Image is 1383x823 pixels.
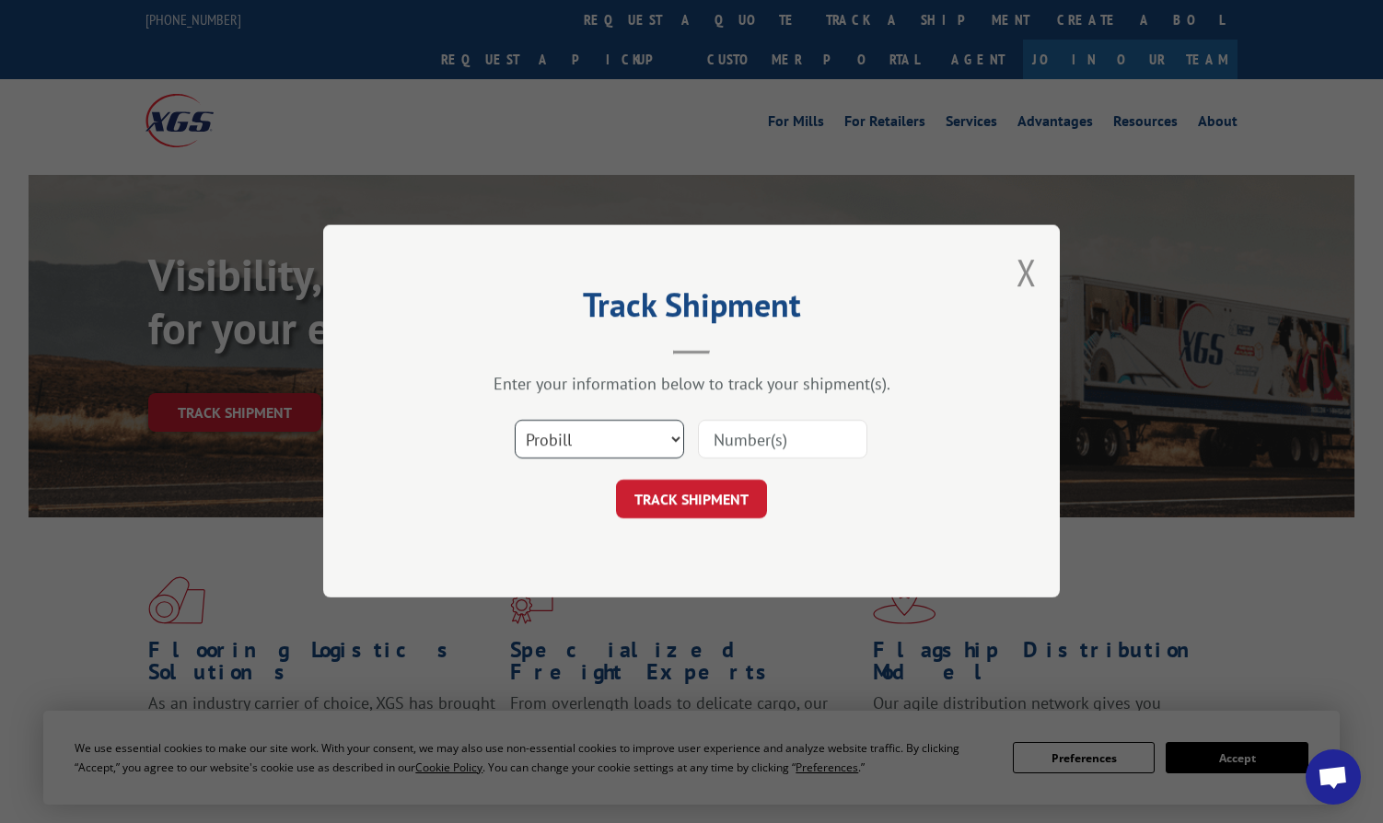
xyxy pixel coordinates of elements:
[616,481,767,519] button: TRACK SHIPMENT
[1306,749,1361,805] div: Open chat
[415,374,968,395] div: Enter your information below to track your shipment(s).
[1017,248,1037,296] button: Close modal
[415,292,968,327] h2: Track Shipment
[698,421,867,459] input: Number(s)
